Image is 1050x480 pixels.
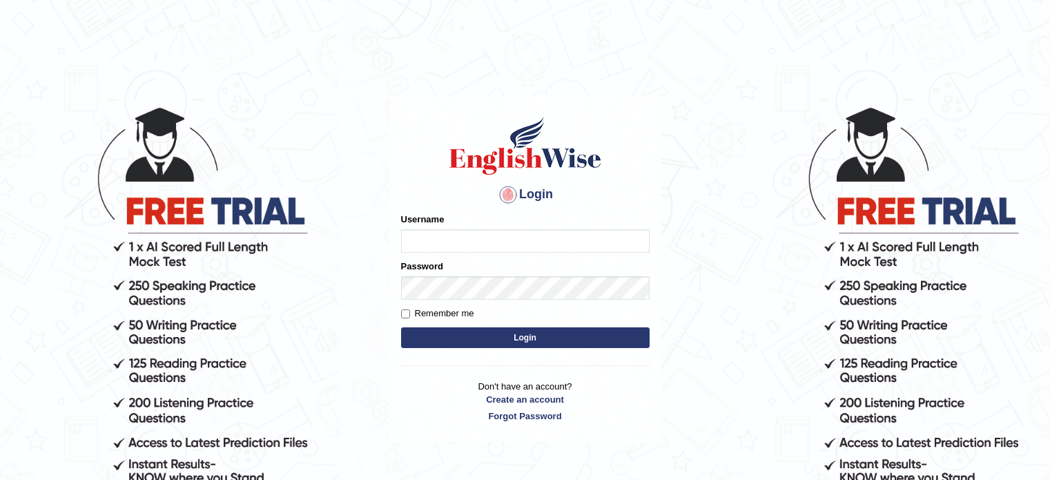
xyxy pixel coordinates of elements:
label: Username [401,213,445,226]
p: Don't have an account? [401,380,650,423]
h4: Login [401,184,650,206]
input: Remember me [401,309,410,318]
button: Login [401,327,650,348]
a: Create an account [401,393,650,406]
label: Remember me [401,307,474,320]
label: Password [401,260,443,273]
a: Forgot Password [401,410,650,423]
img: Logo of English Wise sign in for intelligent practice with AI [447,115,604,177]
